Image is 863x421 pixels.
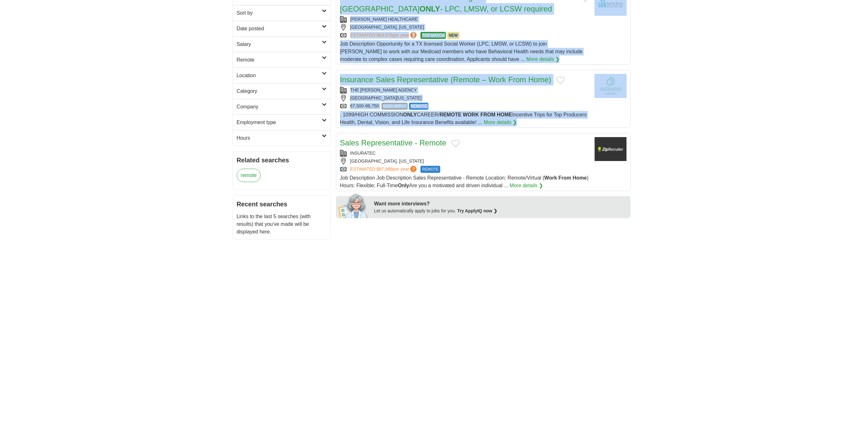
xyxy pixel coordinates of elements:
a: Remote [233,52,331,68]
span: EASY APPLY [382,103,408,110]
a: More details ❯ [526,55,560,63]
h2: Hours [237,134,322,142]
div: INSURATEC [340,150,590,157]
h2: Sort by [237,9,322,17]
div: Let us automatically apply to jobs for you. [374,208,627,214]
span: Job Description Job Description Sales Representative - Remote Location: Remote/Virtual ( ) Hours:... [340,175,589,188]
h2: Location [237,72,322,79]
a: Employment type [233,114,331,130]
a: More details ❯ [484,119,517,126]
strong: Only [398,183,409,188]
span: Job Description Opportunity for a TX licensed Social Worker (LPC, LMSW, or LCSW) to join [PERSON_... [340,41,583,62]
a: Date posted [233,21,331,36]
a: Sort by [233,5,331,21]
span: NEW [447,32,459,39]
span: ? [410,166,417,172]
strong: REMOTE [440,112,461,117]
strong: Work [544,175,557,181]
button: Add to favorite jobs [451,140,460,147]
h2: Date posted [237,25,322,33]
a: Insurance Sales Representative (Remote – Work From Home) [340,75,551,84]
span: . 1099/HIGH COMMISSION CAREER/ Incentive Trips for Top Producers Health, Dental, Vision, and Life... [340,112,587,125]
a: remote [237,169,261,182]
strong: Home [573,175,587,181]
h2: Remote [237,56,322,64]
div: 67,500-98,750 [340,103,590,110]
h2: Recent searches [237,199,327,209]
a: Salary [233,36,331,52]
strong: HOME [497,112,512,117]
span: REMOTE [409,103,428,110]
strong: ONLY [403,112,417,117]
p: Links to the last 5 searches (with results) that you've made will be displayed here. [237,213,327,236]
strong: WORK [463,112,479,117]
h2: Company [237,103,322,111]
h2: Employment type [237,119,322,126]
span: TOP MATCH [420,32,446,39]
span: REMOTE [420,166,440,173]
a: ESTIMATED:$87,988per year? [350,166,418,173]
span: ? [410,32,417,38]
div: THE [PERSON_NAME] AGENCY [340,87,590,93]
strong: From [559,175,571,181]
span: $87,988 [376,166,393,172]
a: Hours [233,130,331,146]
div: [GEOGRAPHIC_DATA], [US_STATE] [340,158,590,165]
div: [GEOGRAPHIC_DATA], [US_STATE] [340,24,590,31]
button: Add to favorite jobs [556,77,565,84]
img: Company logo [595,74,627,98]
a: ESTIMATED:$64,676per year? [350,32,418,39]
h2: Salary [237,41,322,48]
strong: ONLY [420,4,440,13]
a: More details ❯ [510,182,543,189]
a: Sales Representative - Remote [340,138,447,147]
a: Company [233,99,331,114]
img: apply-iq-scientist.png [339,193,369,218]
div: [GEOGRAPHIC_DATA][US_STATE] [340,95,590,101]
a: [PERSON_NAME] HEALTHCARE [350,17,418,22]
a: Try ApplyIQ now ❯ [457,208,497,213]
a: Category [233,83,331,99]
span: $64,676 [376,33,393,38]
a: Location [233,68,331,83]
h2: Category [237,87,322,95]
h2: Related searches [237,155,327,165]
div: Want more interviews? [374,200,627,208]
strong: FROM [480,112,495,117]
img: Company logo [595,137,627,161]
